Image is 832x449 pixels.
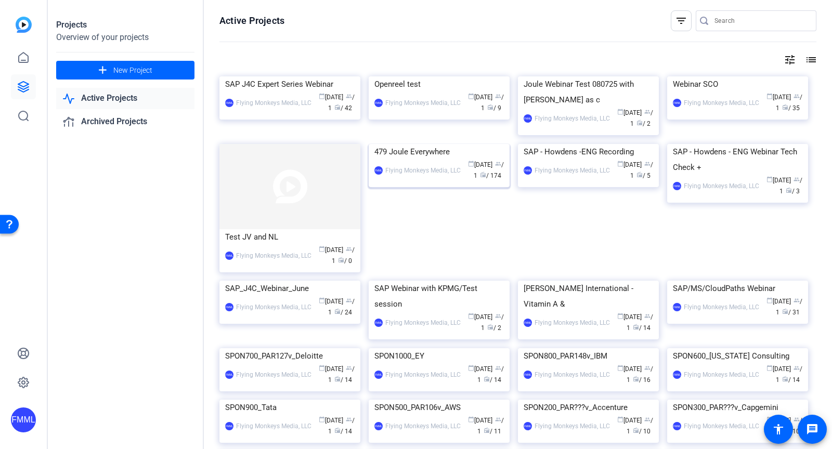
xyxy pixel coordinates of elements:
[617,313,623,319] span: calendar_today
[617,417,642,424] span: [DATE]
[636,120,643,126] span: radio
[225,76,355,92] div: SAP J4C Expert Series Webinar
[675,15,687,27] mat-icon: filter_list
[480,172,501,179] span: / 174
[766,177,791,184] span: [DATE]
[487,104,493,110] span: radio
[673,76,802,92] div: Webinar SCO
[633,376,651,384] span: / 16
[633,427,639,433] span: radio
[11,407,36,432] div: FMML
[627,365,653,384] span: / 1
[779,177,802,195] span: / 1
[346,365,352,371] span: group
[468,416,474,422] span: calendar_today
[524,319,532,327] div: FMML
[56,111,194,133] a: Archived Projects
[804,54,816,66] mat-icon: list
[673,281,802,296] div: SAP/MS/CloudPaths Webinar
[484,376,490,382] span: radio
[468,161,492,168] span: [DATE]
[776,365,802,384] span: / 1
[374,400,504,415] div: SPON500_PAR106v_AWS
[766,176,773,182] span: calendar_today
[772,423,785,435] mat-icon: accessibility
[535,369,610,380] div: Flying Monkeys Media, LLC
[225,422,233,430] div: FMML
[636,171,643,178] span: radio
[782,376,800,384] span: / 14
[319,416,325,422] span: calendar_today
[684,98,759,108] div: Flying Monkeys Media, LLC
[782,309,800,316] span: / 31
[495,313,501,319] span: group
[535,113,610,124] div: Flying Monkeys Media, LLC
[794,93,800,99] span: group
[236,369,311,380] div: Flying Monkeys Media, LLC
[633,324,639,330] span: radio
[225,348,355,364] div: SPON700_PAR127v_Deloitte
[766,365,791,373] span: [DATE]
[524,166,532,175] div: FMML
[684,421,759,431] div: Flying Monkeys Media, LLC
[766,94,791,101] span: [DATE]
[644,416,651,422] span: group
[617,109,642,116] span: [DATE]
[495,416,501,422] span: group
[782,308,788,314] span: radio
[524,371,532,379] div: FMML
[673,99,681,107] div: FMML
[794,297,800,303] span: group
[16,17,32,33] img: blue-gradient.svg
[236,250,311,261] div: Flying Monkeys Media, LLC
[319,93,325,99] span: calendar_today
[806,423,818,435] mat-icon: message
[385,421,461,431] div: Flying Monkeys Media, LLC
[487,324,501,332] span: / 2
[524,281,653,312] div: [PERSON_NAME] International - Vitamin A &
[468,93,474,99] span: calendar_today
[633,428,651,435] span: / 10
[334,309,352,316] span: / 24
[636,120,651,127] span: / 2
[784,54,796,66] mat-icon: tune
[225,252,233,260] div: FMML
[236,302,311,312] div: Flying Monkeys Media, LLC
[334,104,352,112] span: / 42
[644,313,651,319] span: group
[495,161,501,167] span: group
[113,65,152,76] span: New Project
[535,318,610,328] div: Flying Monkeys Media, LLC
[480,171,486,178] span: radio
[786,187,792,193] span: radio
[524,400,653,415] div: SPON200_PAR???v_Accenture
[484,428,501,435] span: / 11
[225,400,355,415] div: SPON900_Tata
[374,422,383,430] div: FMML
[56,88,194,109] a: Active Projects
[374,281,504,312] div: SAP Webinar with KPMG/Test session
[346,93,352,99] span: group
[56,19,194,31] div: Projects
[374,371,383,379] div: FMML
[636,172,651,179] span: / 5
[630,161,653,179] span: / 1
[524,144,653,160] div: SAP - Howdens -ENG Recording
[766,93,773,99] span: calendar_today
[484,427,490,433] span: radio
[319,417,343,424] span: [DATE]
[673,400,802,415] div: SPON300_PAR???v_Capgemini
[56,61,194,80] button: New Project
[786,188,800,195] span: / 3
[617,365,623,371] span: calendar_today
[225,99,233,107] div: FMML
[334,376,341,382] span: radio
[673,182,681,190] div: FMML
[56,31,194,44] div: Overview of your projects
[794,365,800,371] span: group
[236,98,311,108] div: Flying Monkeys Media, LLC
[225,229,355,245] div: Test JV and NL
[319,298,343,305] span: [DATE]
[374,166,383,175] div: FMML
[319,94,343,101] span: [DATE]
